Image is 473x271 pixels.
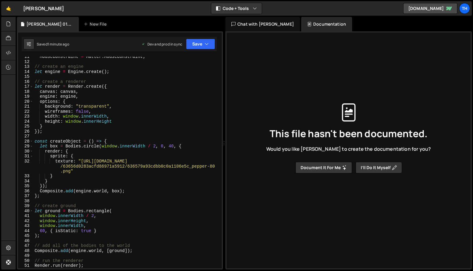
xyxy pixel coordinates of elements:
[18,238,33,244] div: 46
[225,17,300,31] div: Chat with [PERSON_NAME]
[48,42,69,47] div: 1 minute ago
[301,17,352,31] div: Documentation
[18,89,33,94] div: 18
[18,134,33,139] div: 27
[18,109,33,114] div: 22
[18,184,33,189] div: 35
[186,39,215,49] button: Save
[18,248,33,254] div: 48
[266,146,431,152] span: Would you like [PERSON_NAME] to create the documentation for you?
[18,203,33,209] div: 39
[18,253,33,258] div: 49
[18,149,33,154] div: 30
[270,129,428,138] span: This file hasn't been documented.
[141,42,182,47] div: Dev and prod in sync
[18,84,33,89] div: 17
[459,3,470,14] a: Th
[18,54,33,59] div: 11
[18,139,33,144] div: 28
[18,219,33,224] div: 42
[18,104,33,109] div: 21
[403,3,457,14] a: [DOMAIN_NAME]
[18,209,33,214] div: 40
[18,159,33,174] div: 32
[18,69,33,74] div: 14
[26,21,72,27] div: [PERSON_NAME] 01.js
[18,114,33,119] div: 23
[18,99,33,104] div: 20
[37,42,69,47] div: Saved
[18,228,33,234] div: 44
[18,263,33,268] div: 51
[18,174,33,179] div: 33
[18,64,33,69] div: 13
[18,258,33,263] div: 50
[211,3,262,14] button: Code + Tools
[18,154,33,159] div: 31
[18,129,33,134] div: 26
[18,213,33,219] div: 41
[18,94,33,99] div: 19
[18,189,33,194] div: 36
[18,59,33,65] div: 12
[18,233,33,238] div: 45
[18,124,33,129] div: 25
[23,5,64,12] div: [PERSON_NAME]
[18,74,33,79] div: 15
[356,162,402,173] button: I’ll do it myself
[1,1,16,16] a: 🤙
[18,199,33,204] div: 38
[18,119,33,124] div: 24
[18,79,33,84] div: 16
[18,243,33,248] div: 47
[18,194,33,199] div: 37
[84,21,109,27] div: New File
[295,162,352,173] button: Document it for me
[18,144,33,149] div: 29
[18,179,33,184] div: 34
[18,223,33,228] div: 43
